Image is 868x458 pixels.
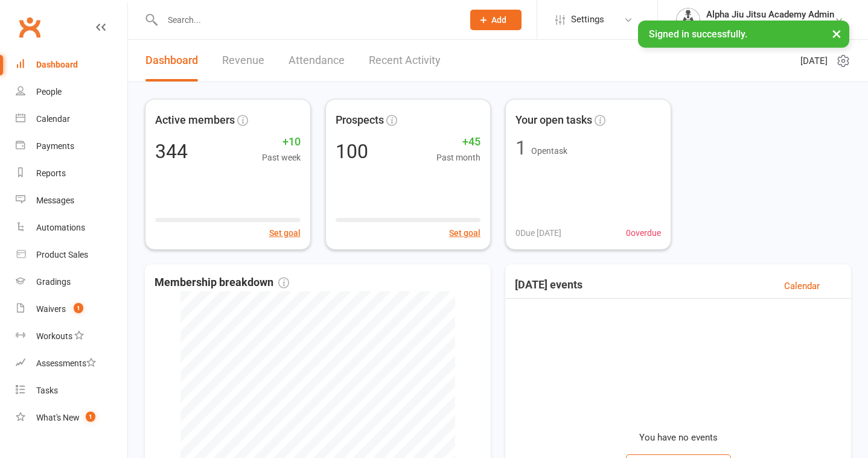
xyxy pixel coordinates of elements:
[16,269,127,296] a: Gradings
[626,226,661,240] span: 0 overdue
[262,151,301,164] span: Past week
[784,279,820,293] a: Calendar
[515,112,592,129] span: Your open tasks
[14,12,45,42] a: Clubworx
[470,10,522,30] button: Add
[36,168,66,178] div: Reports
[155,274,289,291] span: Membership breakdown
[16,377,127,404] a: Tasks
[36,141,74,151] div: Payments
[16,350,127,377] a: Assessments
[16,106,127,133] a: Calendar
[36,358,96,368] div: Assessments
[155,112,235,129] span: Active members
[16,296,127,323] a: Waivers 1
[16,78,127,106] a: People
[16,214,127,241] a: Automations
[639,430,718,445] p: You have no events
[449,226,480,240] button: Set goal
[159,11,455,28] input: Search...
[36,250,88,259] div: Product Sales
[36,60,78,69] div: Dashboard
[222,40,264,81] a: Revenue
[145,40,198,81] a: Dashboard
[262,133,301,151] span: +10
[491,15,506,25] span: Add
[800,54,828,68] span: [DATE]
[74,303,83,313] span: 1
[289,40,345,81] a: Attendance
[706,20,834,31] div: Alpha Jiu Jitsu Academy
[436,151,480,164] span: Past month
[36,277,71,287] div: Gradings
[336,142,368,161] div: 100
[36,223,85,232] div: Automations
[369,40,441,81] a: Recent Activity
[16,187,127,214] a: Messages
[36,413,80,422] div: What's New
[515,226,561,240] span: 0 Due [DATE]
[826,21,847,46] button: ×
[436,133,480,151] span: +45
[515,279,582,293] h3: [DATE] events
[649,28,747,40] span: Signed in successfully.
[16,404,127,431] a: What's New1
[36,386,58,395] div: Tasks
[16,241,127,269] a: Product Sales
[36,196,74,205] div: Messages
[86,412,95,422] span: 1
[36,304,66,314] div: Waivers
[155,142,188,161] div: 344
[515,138,526,157] div: 1
[16,323,127,350] a: Workouts
[36,87,62,97] div: People
[676,8,700,32] img: thumb_image1751406779.png
[16,133,127,160] a: Payments
[571,6,604,33] span: Settings
[269,226,301,240] button: Set goal
[36,114,70,124] div: Calendar
[706,9,834,20] div: Alpha Jiu Jitsu Academy Admin
[16,51,127,78] a: Dashboard
[531,146,567,156] span: Open task
[16,160,127,187] a: Reports
[336,112,384,129] span: Prospects
[36,331,72,341] div: Workouts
